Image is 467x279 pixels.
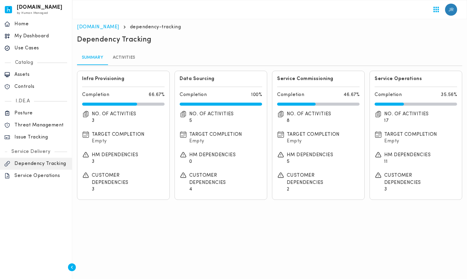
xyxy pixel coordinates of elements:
p: Service Delivery [7,149,54,155]
img: invicta.io [5,6,12,13]
img: Jean Robert Ducusin [445,4,457,16]
p: 46.67% [344,92,360,98]
span: Empty [287,139,302,144]
span: no. of activities [384,112,429,116]
p: Home [14,21,68,27]
p: Controls [14,84,68,90]
span: customer dependencies [384,173,421,185]
span: hm dependencies [287,153,333,157]
span: no. of activities [287,110,331,118]
h6: Data Sourcing [180,76,262,82]
span: hm dependencies [384,151,431,159]
nav: breadcrumb [77,24,462,30]
span: by Human Managed [17,11,48,15]
p: Catalog [11,60,38,66]
span: 3 [92,118,95,123]
p: Assets [14,72,68,78]
span: 3 [92,159,95,164]
span: target completion [189,131,242,138]
span: hm dependencies [189,151,236,159]
span: target completion [92,131,145,138]
span: 17 [384,118,388,123]
p: Posture [14,110,68,116]
p: Completion [82,92,109,98]
span: 5 [189,118,192,123]
p: Service Operations [14,173,68,179]
a: Summary [77,51,108,65]
span: no. of activities [189,112,234,116]
span: customer dependencies [384,172,447,186]
span: target completion [384,132,437,137]
p: Dependency Tracking [14,161,68,167]
span: 11 [384,159,388,164]
p: Completion [375,92,402,98]
span: 3 [384,187,387,192]
p: Completion [180,92,207,98]
p: Use Cases [14,45,68,51]
p: My Dashboard [14,33,68,39]
span: hm dependencies [287,151,333,159]
h4: Dependency Tracking [77,35,152,45]
span: no. of activities [92,110,136,118]
span: customer dependencies [189,173,226,185]
h6: Service Commissioning [277,76,360,82]
span: 3 [92,187,95,192]
p: 35.56% [441,92,457,98]
p: Threat Management [14,122,68,128]
span: 4 [189,187,192,192]
span: target completion [287,131,340,138]
span: 8 [287,118,290,123]
p: 100% [251,92,262,98]
span: 0 [189,159,192,164]
span: customer dependencies [189,172,252,186]
p: 66.67% [149,92,165,98]
span: target completion [189,132,242,137]
p: Completion [277,92,304,98]
h6: Infra Provisioning [82,76,165,82]
span: customer dependencies [92,172,155,186]
span: no. of activities [384,110,429,118]
span: hm dependencies [92,153,138,157]
span: hm dependencies [92,151,138,159]
p: dependency-tracking [130,24,181,30]
p: Issue Tracking [14,134,68,140]
p: I.DE.A [11,98,34,104]
span: 2 [287,187,289,192]
h6: Service Operations [375,76,457,82]
span: hm dependencies [189,153,236,157]
span: target completion [92,132,145,137]
span: customer dependencies [287,172,350,186]
span: no. of activities [189,110,234,118]
span: target completion [287,132,340,137]
span: no. of activities [92,112,136,116]
span: Empty [189,139,204,144]
span: customer dependencies [92,173,128,185]
a: [DOMAIN_NAME] [77,25,119,29]
span: no. of activities [287,112,331,116]
span: Empty [92,139,107,144]
h6: [DOMAIN_NAME] [17,5,63,10]
span: hm dependencies [384,153,431,157]
button: User [443,1,459,18]
span: target completion [384,131,437,138]
span: customer dependencies [287,173,323,185]
span: 5 [287,159,290,164]
span: Empty [384,139,399,144]
a: Activities [108,51,140,65]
